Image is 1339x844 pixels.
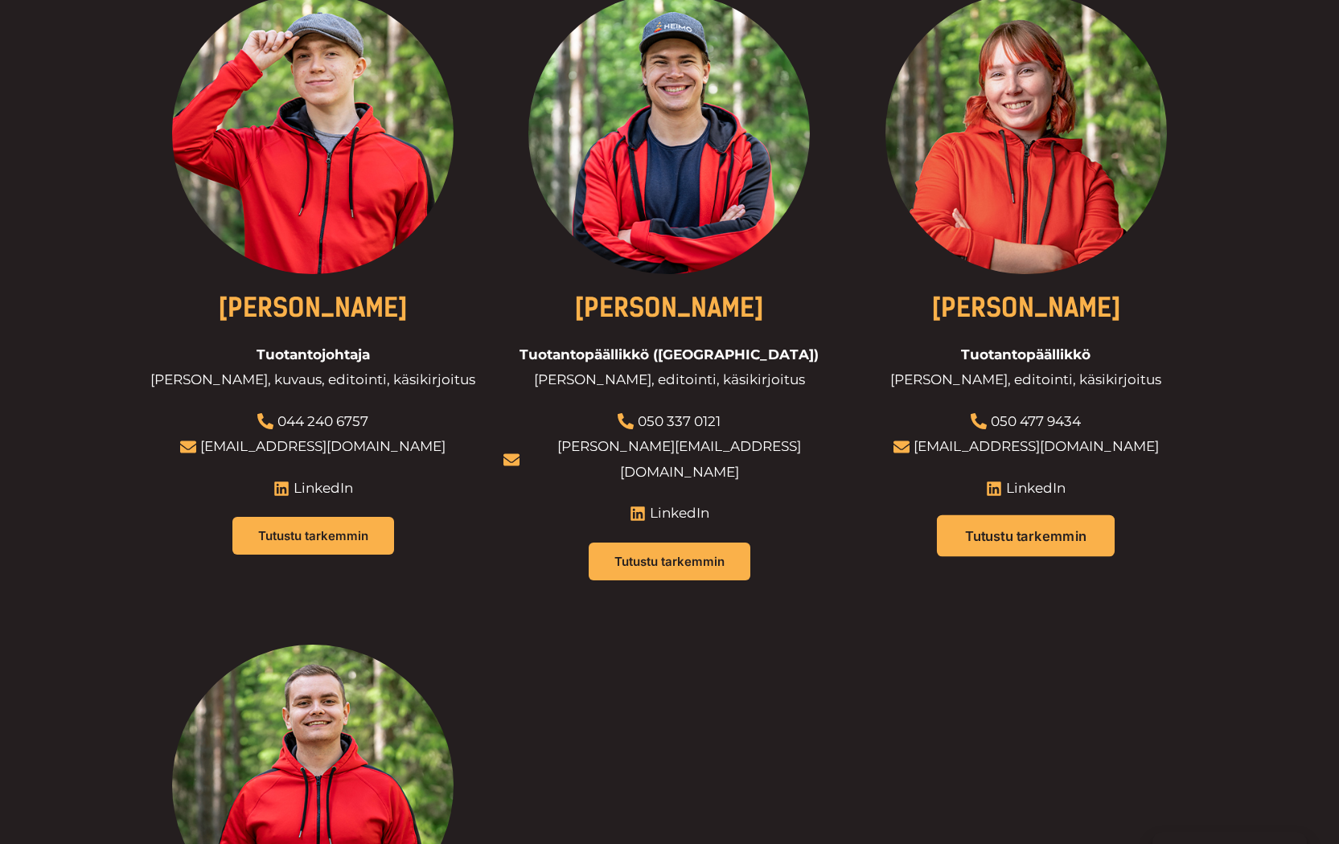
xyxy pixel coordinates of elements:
[646,501,709,526] span: LinkedIn
[937,515,1115,557] a: Tutustu tarkemmin
[257,342,370,368] span: Tuotantojohtaja
[200,438,446,454] a: [EMAIL_ADDRESS][DOMAIN_NAME]
[520,342,819,368] span: Tuotantopäällikkö ([GEOGRAPHIC_DATA])
[991,413,1081,429] a: 050 477 9434
[150,367,475,393] span: [PERSON_NAME], kuvaus, editointi, käsikirjoitus
[218,293,408,323] a: [PERSON_NAME]
[965,530,1086,543] span: Tutustu tarkemmin
[534,367,805,393] span: [PERSON_NAME], editointi, käsikirjoitus
[258,530,368,542] span: Tutustu tarkemmin
[630,501,709,526] a: LinkedIn
[277,413,368,429] a: 044 240 6757
[557,438,801,480] a: [PERSON_NAME][EMAIL_ADDRESS][DOMAIN_NAME]
[986,476,1066,502] a: LinkedIn
[589,543,750,580] a: Tutustu tarkemmin
[890,367,1161,393] span: [PERSON_NAME], editointi, käsikirjoitus
[1002,476,1066,502] span: LinkedIn
[574,293,764,323] a: [PERSON_NAME]
[290,476,353,502] span: LinkedIn
[273,476,353,502] a: LinkedIn
[232,517,394,555] a: Tutustu tarkemmin
[638,413,721,429] a: 050 337 0121
[961,342,1091,368] span: Tuotantopäällikkö
[614,555,725,567] span: Tutustu tarkemmin
[914,438,1159,454] a: [EMAIL_ADDRESS][DOMAIN_NAME]
[931,293,1121,323] a: [PERSON_NAME]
